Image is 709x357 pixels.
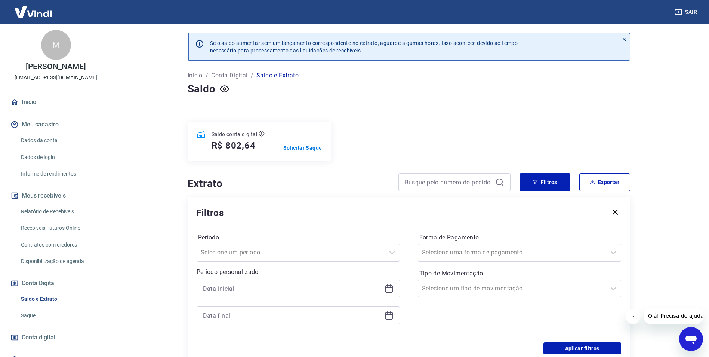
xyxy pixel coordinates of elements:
[9,116,103,133] button: Meu cadastro
[203,310,382,321] input: Data final
[9,94,103,110] a: Início
[543,342,621,354] button: Aplicar filtros
[197,207,224,219] h5: Filtros
[405,177,492,188] input: Busque pelo número do pedido
[26,63,86,71] p: [PERSON_NAME]
[283,144,322,152] a: Solicitar Saque
[9,187,103,204] button: Meus recebíveis
[419,269,620,278] label: Tipo de Movimentação
[18,166,103,181] a: Informe de rendimentos
[41,30,71,60] div: M
[579,173,630,191] button: Exportar
[15,74,97,82] p: [EMAIL_ADDRESS][DOMAIN_NAME]
[520,173,570,191] button: Filtros
[9,329,103,346] a: Conta digital
[18,150,103,165] a: Dados de login
[188,176,389,191] h4: Extrato
[212,140,256,152] h5: R$ 802,64
[18,254,103,269] a: Disponibilização de agenda
[18,204,103,219] a: Relatório de Recebíveis
[256,71,299,80] p: Saldo e Extrato
[673,5,700,19] button: Sair
[251,71,253,80] p: /
[419,233,620,242] label: Forma de Pagamento
[679,327,703,351] iframe: Botão para abrir a janela de mensagens
[197,268,400,277] p: Período personalizado
[18,220,103,236] a: Recebíveis Futuros Online
[9,0,58,23] img: Vindi
[198,233,398,242] label: Período
[18,237,103,253] a: Contratos com credores
[188,82,216,97] h4: Saldo
[4,5,63,11] span: Olá! Precisa de ajuda?
[626,309,641,324] iframe: Fechar mensagem
[18,292,103,307] a: Saldo e Extrato
[644,308,703,324] iframe: Mensagem da empresa
[22,332,55,343] span: Conta digital
[188,71,203,80] a: Início
[9,275,103,292] button: Conta Digital
[203,283,382,294] input: Data inicial
[18,133,103,148] a: Dados da conta
[18,308,103,323] a: Saque
[206,71,208,80] p: /
[212,131,258,138] p: Saldo conta digital
[210,39,518,54] p: Se o saldo aumentar sem um lançamento correspondente no extrato, aguarde algumas horas. Isso acon...
[211,71,247,80] a: Conta Digital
